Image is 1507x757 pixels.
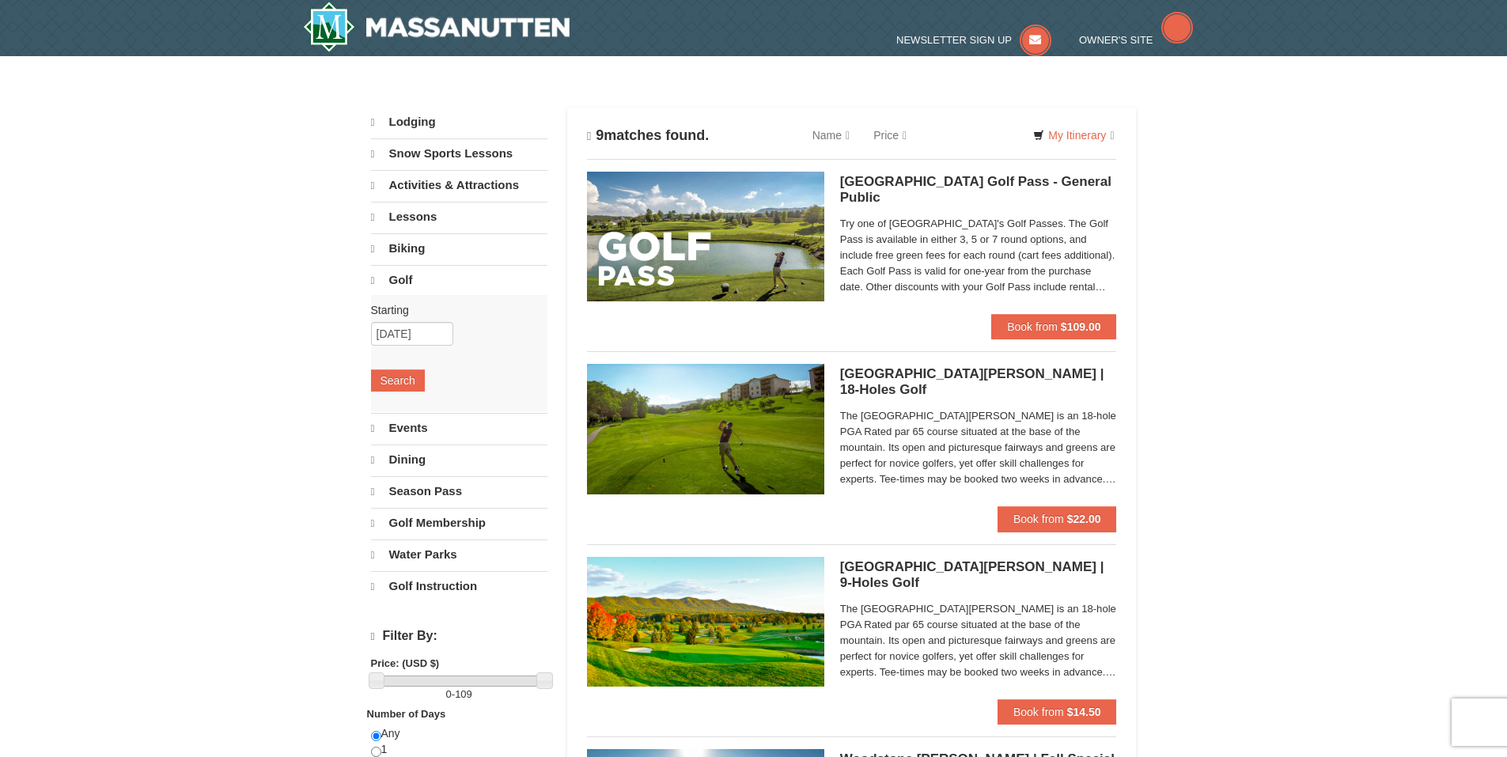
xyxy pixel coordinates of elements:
[801,119,861,151] a: Name
[1013,513,1064,525] span: Book from
[587,557,824,687] img: 6619859-87-49ad91d4.jpg
[840,174,1117,206] h5: [GEOGRAPHIC_DATA] Golf Pass - General Public
[455,688,472,700] span: 109
[1013,706,1064,718] span: Book from
[587,172,824,301] img: 6619859-108-f6e09677.jpg
[840,408,1117,487] span: The [GEOGRAPHIC_DATA][PERSON_NAME] is an 18-hole PGA Rated par 65 course situated at the base of ...
[371,170,547,200] a: Activities & Attractions
[371,476,547,506] a: Season Pass
[446,688,452,700] span: 0
[371,687,547,702] label: -
[840,366,1117,398] h5: [GEOGRAPHIC_DATA][PERSON_NAME] | 18-Holes Golf
[998,699,1117,725] button: Book from $14.50
[303,2,570,52] img: Massanutten Resort Logo
[1067,706,1101,718] strong: $14.50
[587,127,710,144] h4: matches found.
[896,34,1051,46] a: Newsletter Sign Up
[371,413,547,443] a: Events
[371,202,547,232] a: Lessons
[371,657,440,669] strong: Price: (USD $)
[1023,123,1124,147] a: My Itinerary
[371,571,547,601] a: Golf Instruction
[1061,320,1101,333] strong: $109.00
[371,508,547,538] a: Golf Membership
[303,2,570,52] a: Massanutten Resort
[1007,320,1058,333] span: Book from
[587,364,824,494] img: 6619859-85-1f84791f.jpg
[371,369,425,392] button: Search
[371,108,547,137] a: Lodging
[1067,513,1101,525] strong: $22.00
[371,445,547,475] a: Dining
[1079,34,1193,46] a: Owner's Site
[371,138,547,168] a: Snow Sports Lessons
[371,233,547,263] a: Biking
[991,314,1116,339] button: Book from $109.00
[840,601,1117,680] span: The [GEOGRAPHIC_DATA][PERSON_NAME] is an 18-hole PGA Rated par 65 course situated at the base of ...
[840,216,1117,295] span: Try one of [GEOGRAPHIC_DATA]'s Golf Passes. The Golf Pass is available in either 3, 5 or 7 round ...
[371,302,536,318] label: Starting
[840,559,1117,591] h5: [GEOGRAPHIC_DATA][PERSON_NAME] | 9-Holes Golf
[371,629,547,644] h4: Filter By:
[1079,34,1153,46] span: Owner's Site
[367,708,446,720] strong: Number of Days
[896,34,1012,46] span: Newsletter Sign Up
[998,506,1117,532] button: Book from $22.00
[371,539,547,570] a: Water Parks
[861,119,918,151] a: Price
[596,127,604,143] span: 9
[371,265,547,295] a: Golf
